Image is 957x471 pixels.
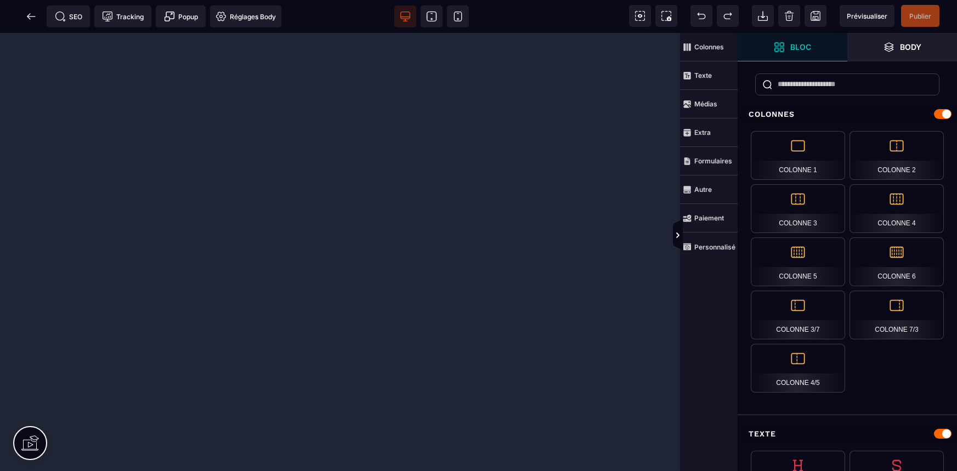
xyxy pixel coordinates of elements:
span: Afficher les vues [738,219,749,252]
div: Colonne 3 [751,184,845,233]
strong: Médias [694,100,717,108]
span: Voir bureau [394,5,416,27]
span: Texte [680,61,738,90]
span: Défaire [690,5,712,27]
span: Retour [20,5,42,27]
span: Ouvrir les calques [847,33,957,61]
div: Colonne 7/3 [850,291,944,339]
span: Médias [680,90,738,118]
span: Paiement [680,204,738,232]
span: Rétablir [717,5,739,27]
span: Popup [164,11,198,22]
span: Extra [680,118,738,147]
span: Colonnes [680,33,738,61]
strong: Paiement [694,214,724,222]
div: Colonne 4 [850,184,944,233]
strong: Texte [694,71,712,80]
span: Réglages Body [216,11,276,22]
strong: Autre [694,185,712,194]
div: Colonne 2 [850,131,944,180]
span: Enregistrer le contenu [901,5,939,27]
span: Aperçu [840,5,894,27]
span: Code de suivi [94,5,151,27]
div: Colonne 6 [850,237,944,286]
span: Nettoyage [778,5,800,27]
div: Colonne 4/5 [751,344,845,393]
strong: Body [900,43,921,51]
span: Tracking [102,11,144,22]
span: Formulaires [680,147,738,175]
div: Texte [738,424,957,444]
span: Prévisualiser [847,12,887,20]
span: Importer [752,5,774,27]
div: Colonne 3/7 [751,291,845,339]
span: Capture d'écran [655,5,677,27]
strong: Bloc [790,43,811,51]
span: Créer une alerte modale [156,5,206,27]
strong: Colonnes [694,43,724,51]
div: Colonne 5 [751,237,845,286]
span: Favicon [210,5,281,27]
div: Colonnes [738,104,957,124]
span: Personnalisé [680,232,738,261]
span: Métadata SEO [47,5,90,27]
span: Ouvrir les blocs [738,33,847,61]
span: SEO [55,11,82,22]
strong: Extra [694,128,711,137]
strong: Formulaires [694,157,732,165]
span: Publier [909,12,931,20]
span: Autre [680,175,738,204]
span: Voir les composants [629,5,651,27]
span: Enregistrer [805,5,826,27]
span: Voir mobile [447,5,469,27]
div: Colonne 1 [751,131,845,180]
strong: Personnalisé [694,243,735,251]
span: Voir tablette [421,5,443,27]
